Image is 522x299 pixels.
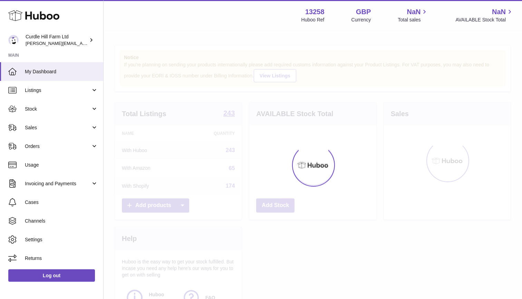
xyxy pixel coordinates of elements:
span: [PERSON_NAME][EMAIL_ADDRESS][DOMAIN_NAME] [26,40,138,46]
strong: GBP [356,7,371,17]
span: AVAILABLE Stock Total [455,17,514,23]
div: Currency [351,17,371,23]
a: NaN AVAILABLE Stock Total [455,7,514,23]
span: Orders [25,143,91,150]
span: Listings [25,87,91,94]
span: Total sales [398,17,428,23]
span: Returns [25,255,98,262]
span: Cases [25,199,98,206]
span: NaN [407,7,420,17]
span: NaN [492,7,506,17]
a: NaN Total sales [398,7,428,23]
span: Invoicing and Payments [25,180,91,187]
div: Curdle Hill Farm Ltd [26,34,88,47]
span: Stock [25,106,91,112]
a: Log out [8,269,95,282]
img: miranda@diddlysquatfarmshop.com [8,35,19,45]
span: My Dashboard [25,68,98,75]
span: Sales [25,124,91,131]
span: Usage [25,162,98,168]
div: Huboo Ref [301,17,325,23]
span: Settings [25,236,98,243]
span: Channels [25,218,98,224]
strong: 13258 [305,7,325,17]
